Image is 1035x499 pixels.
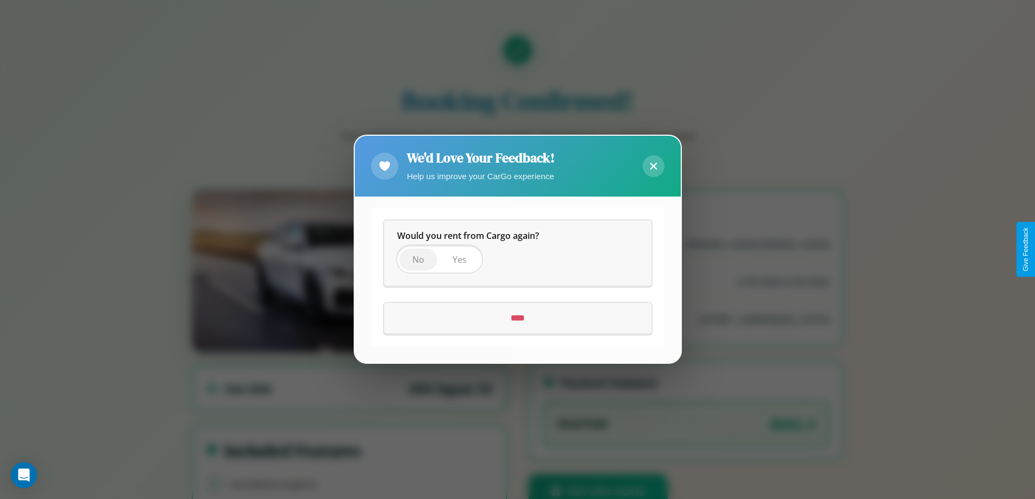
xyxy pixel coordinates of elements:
p: Help us improve your CarGo experience [407,169,555,184]
div: Open Intercom Messenger [11,462,37,488]
h2: We'd Love Your Feedback! [407,149,555,167]
div: Give Feedback [1022,228,1030,271]
span: No [412,254,424,266]
span: Would you rent from Cargo again? [397,230,539,242]
span: Yes [453,254,467,266]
